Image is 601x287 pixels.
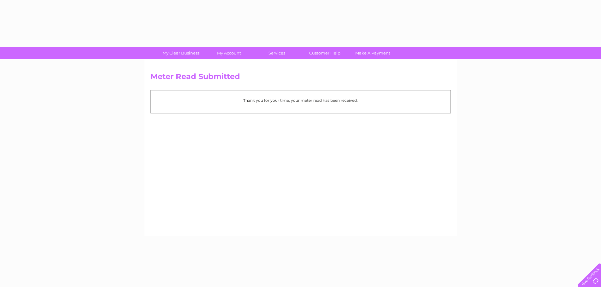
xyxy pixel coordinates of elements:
[251,47,303,59] a: Services
[155,47,207,59] a: My Clear Business
[203,47,255,59] a: My Account
[150,72,451,84] h2: Meter Read Submitted
[154,97,447,103] p: Thank you for your time, your meter read has been received.
[347,47,399,59] a: Make A Payment
[299,47,351,59] a: Customer Help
